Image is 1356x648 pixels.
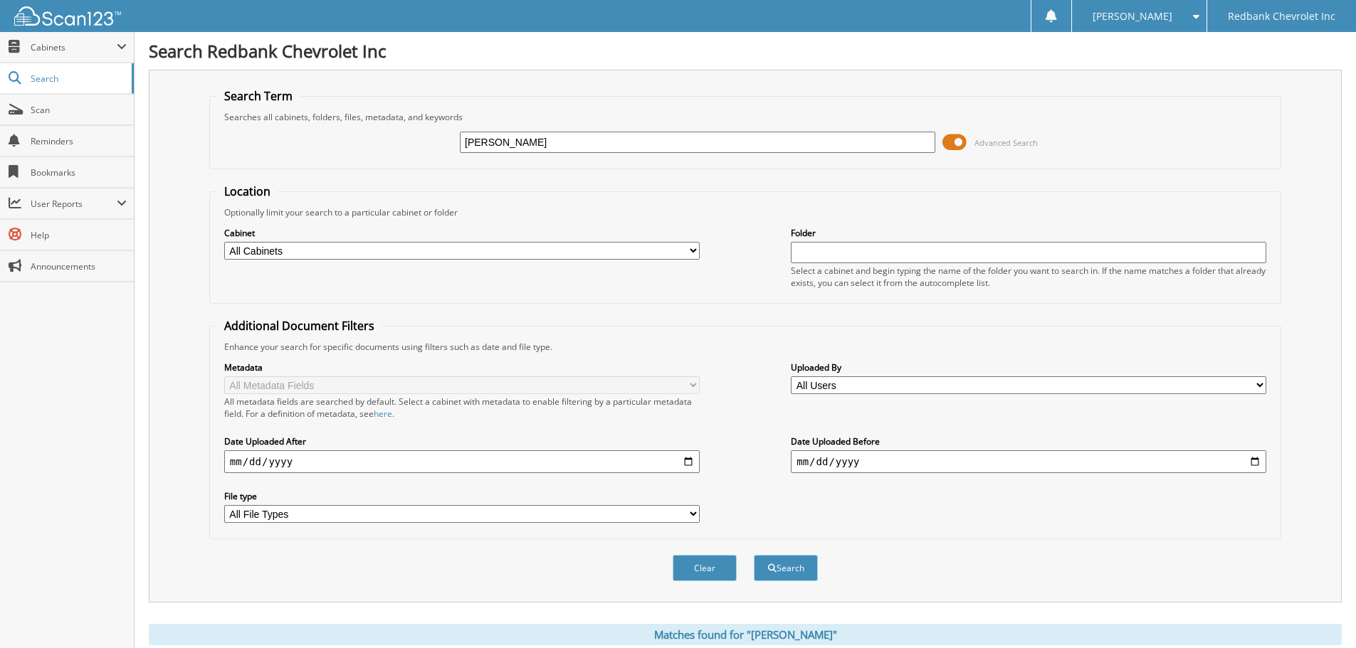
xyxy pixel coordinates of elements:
[217,111,1273,123] div: Searches all cabinets, folders, files, metadata, and keywords
[217,206,1273,218] div: Optionally limit your search to a particular cabinet or folder
[791,227,1266,239] label: Folder
[31,73,125,85] span: Search
[224,395,700,420] div: All metadata fields are searched by default. Select a cabinet with metadata to enable filtering b...
[31,104,127,116] span: Scan
[217,184,278,199] legend: Location
[1228,12,1335,21] span: Redbank Chevrolet Inc
[31,198,117,210] span: User Reports
[974,137,1038,148] span: Advanced Search
[224,490,700,502] label: File type
[224,361,700,373] label: Metadata
[217,318,382,334] legend: Additional Document Filters
[791,450,1266,473] input: end
[374,408,392,420] a: here
[791,265,1266,289] div: Select a cabinet and begin typing the name of the folder you want to search in. If the name match...
[31,229,127,241] span: Help
[754,555,818,581] button: Search
[1093,12,1172,21] span: [PERSON_NAME]
[224,227,700,239] label: Cabinet
[31,260,127,272] span: Announcements
[673,555,737,581] button: Clear
[149,624,1342,645] div: Matches found for "[PERSON_NAME]"
[14,6,121,26] img: scan123-logo-white.svg
[31,41,117,53] span: Cabinets
[31,166,127,179] span: Bookmarks
[217,341,1273,353] div: Enhance your search for specific documents using filters such as date and file type.
[217,88,300,104] legend: Search Term
[31,135,127,147] span: Reminders
[224,435,700,447] label: Date Uploaded After
[791,361,1266,373] label: Uploaded By
[791,435,1266,447] label: Date Uploaded Before
[149,39,1342,63] h1: Search Redbank Chevrolet Inc
[224,450,700,473] input: start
